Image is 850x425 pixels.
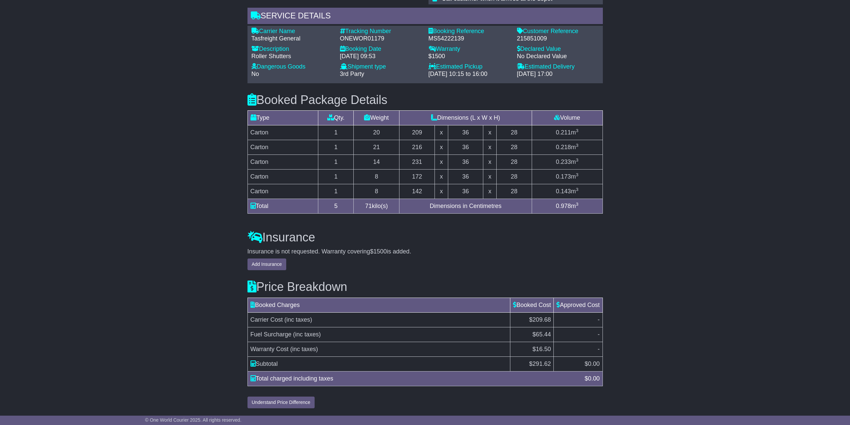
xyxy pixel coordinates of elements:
[576,202,578,207] sup: 3
[435,125,448,140] td: x
[399,199,532,214] td: Dimensions in Centimetres
[554,356,603,371] td: $
[496,155,532,170] td: 28
[318,184,354,199] td: 1
[448,155,483,170] td: 36
[483,170,496,184] td: x
[247,397,315,408] button: Understand Price Difference
[556,173,571,180] span: 0.173
[429,53,510,60] div: $1500
[435,140,448,155] td: x
[251,71,259,77] span: No
[556,188,571,195] span: 0.143
[448,170,483,184] td: 36
[510,356,554,371] td: $
[576,128,578,133] sup: 3
[483,155,496,170] td: x
[290,346,318,352] span: (inc taxes)
[247,248,603,255] div: Insurance is not requested. Warranty covering is added.
[399,125,435,140] td: 209
[598,331,600,338] span: -
[145,417,241,423] span: © One World Courier 2025. All rights reserved.
[399,170,435,184] td: 172
[532,346,551,352] span: $16.50
[251,35,333,42] div: Tasfreight General
[556,144,571,150] span: 0.218
[250,316,283,323] span: Carrier Cost
[429,28,510,35] div: Booking Reference
[576,143,578,148] sup: 3
[399,155,435,170] td: 231
[448,140,483,155] td: 36
[318,111,354,125] td: Qty.
[293,331,321,338] span: (inc taxes)
[247,184,318,199] td: Carton
[532,140,603,155] td: m
[247,356,510,371] td: Subtotal
[598,316,600,323] span: -
[517,71,599,78] div: [DATE] 17:00
[448,125,483,140] td: 36
[496,170,532,184] td: 28
[496,140,532,155] td: 28
[250,346,289,352] span: Warranty Cost
[448,184,483,199] td: 36
[247,140,318,155] td: Carton
[576,157,578,163] sup: 3
[247,199,318,214] td: Total
[532,170,603,184] td: m
[532,125,603,140] td: m
[510,298,554,312] td: Booked Cost
[532,155,603,170] td: m
[517,28,599,35] div: Customer Reference
[340,53,422,60] div: [DATE] 09:53
[250,331,292,338] span: Fuel Surcharge
[429,63,510,71] div: Estimated Pickup
[435,155,448,170] td: x
[247,170,318,184] td: Carton
[399,140,435,155] td: 216
[588,375,600,382] span: 0.00
[340,71,364,77] span: 3rd Party
[251,53,333,60] div: Roller Shutters
[532,199,603,214] td: m
[435,184,448,199] td: x
[532,331,551,338] span: $65.44
[588,360,600,367] span: 0.00
[354,140,399,155] td: 21
[247,298,510,312] td: Booked Charges
[517,53,599,60] div: No Declared Value
[483,184,496,199] td: x
[496,184,532,199] td: 28
[251,28,333,35] div: Carrier Name
[556,203,571,209] span: 0.978
[429,71,510,78] div: [DATE] 10:15 to 16:00
[340,35,422,42] div: ONEWOR01179
[251,63,333,71] div: Dangerous Goods
[496,125,532,140] td: 28
[517,35,599,42] div: 215851009
[365,203,372,209] span: 71
[285,316,312,323] span: (inc taxes)
[576,187,578,192] sup: 3
[247,280,603,294] h3: Price Breakdown
[517,63,599,71] div: Estimated Delivery
[247,111,318,125] td: Type
[318,155,354,170] td: 1
[318,140,354,155] td: 1
[483,125,496,140] td: x
[399,111,532,125] td: Dimensions (L x W x H)
[354,199,399,214] td: kilo(s)
[598,346,600,352] span: -
[340,28,422,35] div: Tracking Number
[399,184,435,199] td: 142
[429,45,510,53] div: Warranty
[354,170,399,184] td: 8
[251,45,333,53] div: Description
[318,125,354,140] td: 1
[354,184,399,199] td: 8
[576,172,578,177] sup: 3
[370,248,387,255] span: $1500
[581,374,603,383] div: $
[247,8,603,26] div: Service Details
